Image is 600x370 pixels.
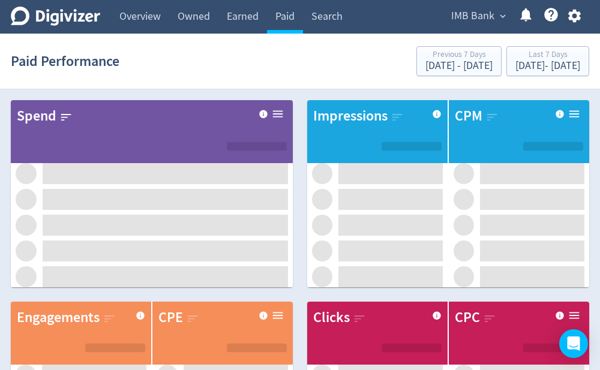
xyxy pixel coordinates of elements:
[559,329,588,358] div: Open Intercom Messenger
[515,61,580,71] div: [DATE] - [DATE]
[506,46,589,76] button: Last 7 Days[DATE]- [DATE]
[455,308,480,328] div: CPC
[497,11,508,22] span: expand_more
[515,50,580,61] div: Last 7 Days
[17,106,56,127] div: Spend
[447,7,509,26] button: IMB Bank
[158,308,183,328] div: CPE
[451,7,494,26] span: IMB Bank
[455,106,482,127] div: CPM
[17,308,100,328] div: Engagements
[425,50,493,61] div: Previous 7 Days
[425,61,493,71] div: [DATE] - [DATE]
[416,46,502,76] button: Previous 7 Days[DATE] - [DATE]
[313,106,388,127] div: Impressions
[11,42,119,80] h1: Paid Performance
[313,308,350,328] div: Clicks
